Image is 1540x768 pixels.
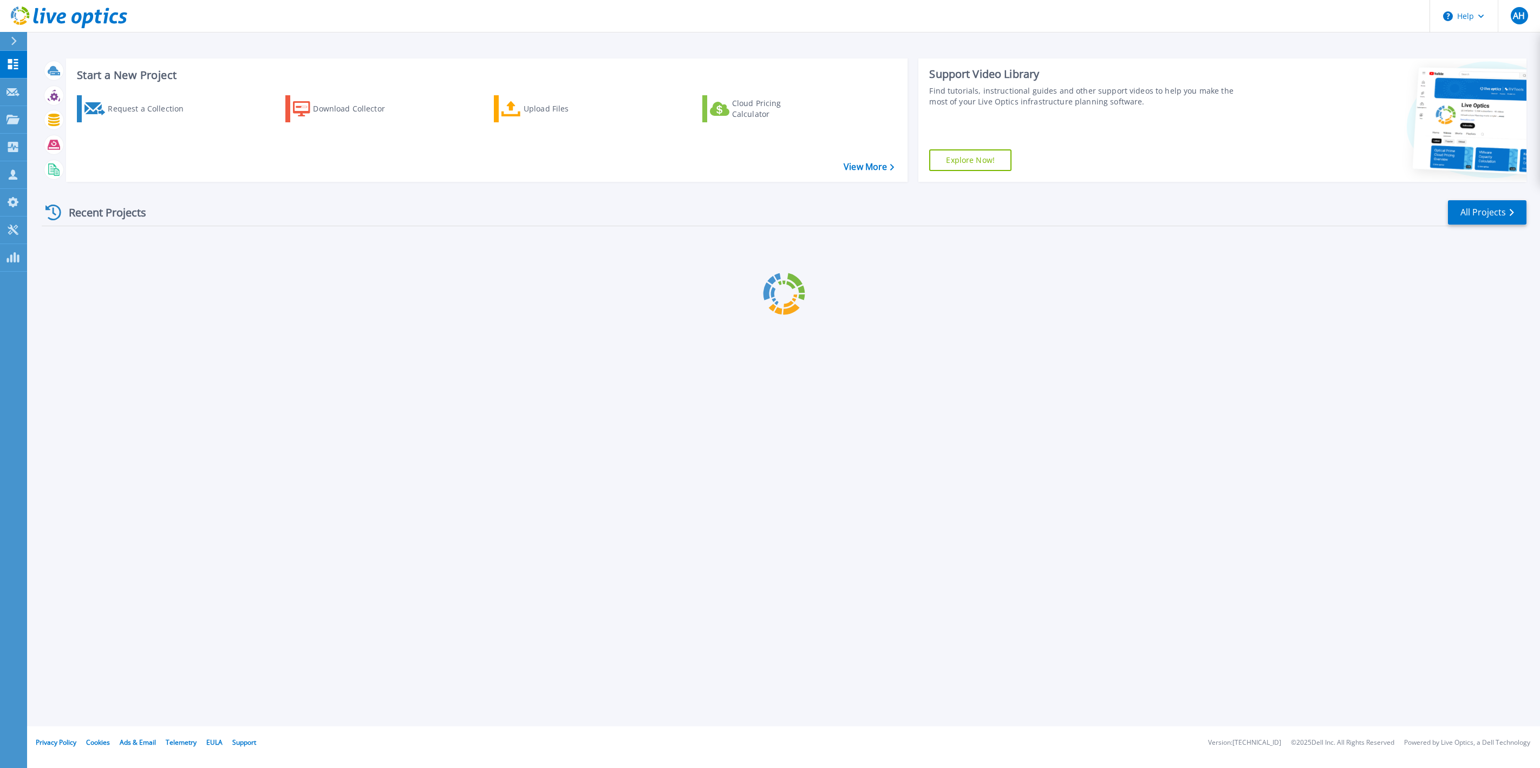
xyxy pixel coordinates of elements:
[166,738,197,747] a: Telemetry
[108,98,194,120] div: Request a Collection
[36,738,76,747] a: Privacy Policy
[86,738,110,747] a: Cookies
[494,95,615,122] a: Upload Files
[732,98,819,120] div: Cloud Pricing Calculator
[77,95,198,122] a: Request a Collection
[42,199,161,226] div: Recent Projects
[206,738,223,747] a: EULA
[524,98,610,120] div: Upload Files
[313,98,400,120] div: Download Collector
[929,149,1012,171] a: Explore Now!
[120,738,156,747] a: Ads & Email
[1208,739,1281,746] li: Version: [TECHNICAL_ID]
[702,95,823,122] a: Cloud Pricing Calculator
[232,738,256,747] a: Support
[1513,11,1525,20] span: AH
[1291,739,1394,746] li: © 2025 Dell Inc. All Rights Reserved
[1404,739,1530,746] li: Powered by Live Optics, a Dell Technology
[929,86,1245,107] div: Find tutorials, instructional guides and other support videos to help you make the most of your L...
[285,95,406,122] a: Download Collector
[1448,200,1526,225] a: All Projects
[844,162,894,172] a: View More
[77,69,894,81] h3: Start a New Project
[929,67,1245,81] div: Support Video Library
